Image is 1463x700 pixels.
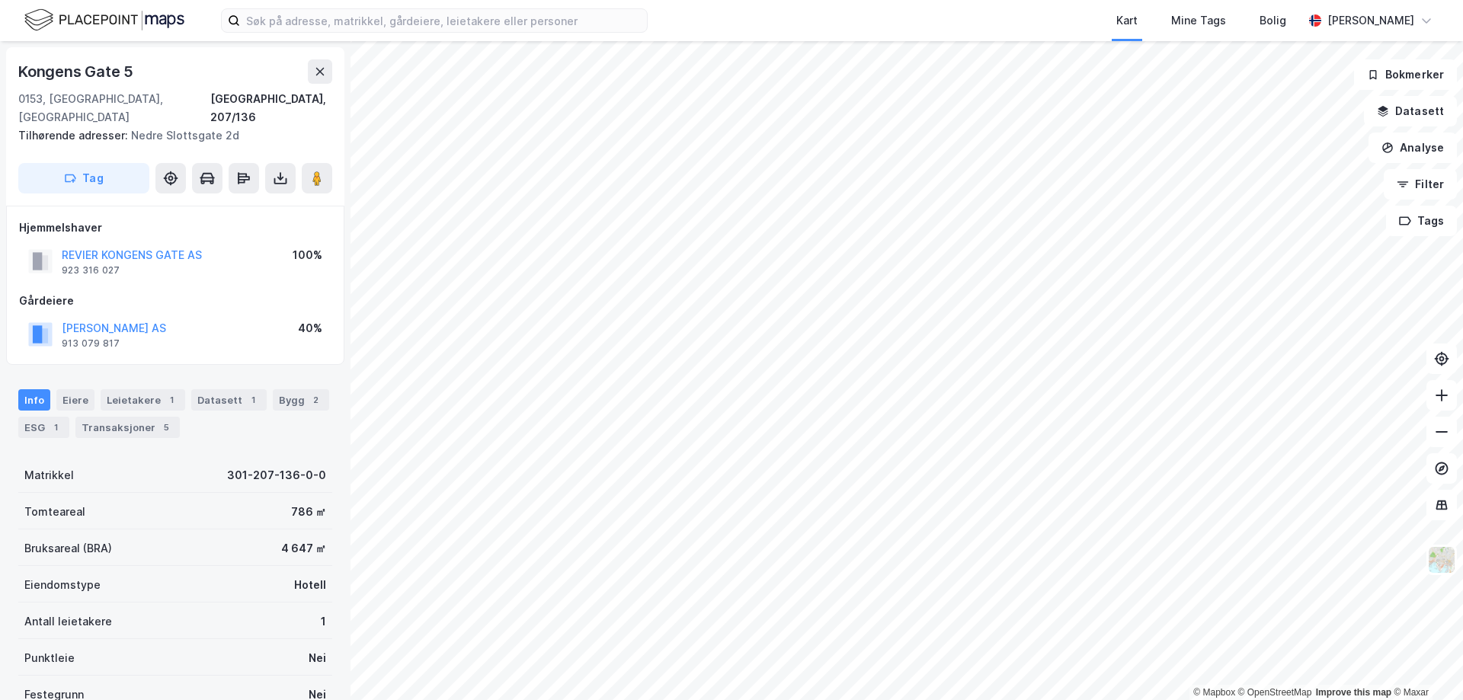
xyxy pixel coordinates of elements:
[164,392,179,408] div: 1
[48,420,63,435] div: 1
[308,392,323,408] div: 2
[1369,133,1457,163] button: Analyse
[1386,206,1457,236] button: Tags
[291,503,326,521] div: 786 ㎡
[24,612,112,631] div: Antall leietakere
[19,292,331,310] div: Gårdeiere
[24,503,85,521] div: Tomteareal
[75,417,180,438] div: Transaksjoner
[191,389,267,411] div: Datasett
[1387,627,1463,700] iframe: Chat Widget
[24,539,112,558] div: Bruksareal (BRA)
[1171,11,1226,30] div: Mine Tags
[24,466,74,484] div: Matrikkel
[210,90,332,126] div: [GEOGRAPHIC_DATA], 207/136
[281,539,326,558] div: 4 647 ㎡
[24,649,75,667] div: Punktleie
[101,389,185,411] div: Leietakere
[24,7,184,34] img: logo.f888ab2527a4732fd821a326f86c7f29.svg
[1316,687,1391,698] a: Improve this map
[309,649,326,667] div: Nei
[240,9,647,32] input: Søk på adresse, matrikkel, gårdeiere, leietakere eller personer
[18,163,149,193] button: Tag
[18,59,136,84] div: Kongens Gate 5
[273,389,329,411] div: Bygg
[1238,687,1312,698] a: OpenStreetMap
[1116,11,1138,30] div: Kart
[19,219,331,237] div: Hjemmelshaver
[56,389,94,411] div: Eiere
[1260,11,1286,30] div: Bolig
[294,576,326,594] div: Hotell
[1364,96,1457,126] button: Datasett
[24,576,101,594] div: Eiendomstype
[1354,59,1457,90] button: Bokmerker
[245,392,261,408] div: 1
[18,389,50,411] div: Info
[18,90,210,126] div: 0153, [GEOGRAPHIC_DATA], [GEOGRAPHIC_DATA]
[1384,169,1457,200] button: Filter
[293,246,322,264] div: 100%
[321,612,326,631] div: 1
[1387,627,1463,700] div: Kontrollprogram for chat
[1193,687,1235,698] a: Mapbox
[298,319,322,337] div: 40%
[18,417,69,438] div: ESG
[62,264,120,276] div: 923 316 027
[158,420,174,435] div: 5
[1427,545,1456,574] img: Z
[62,337,120,350] div: 913 079 817
[1327,11,1414,30] div: [PERSON_NAME]
[18,126,320,145] div: Nedre Slottsgate 2d
[18,129,131,142] span: Tilhørende adresser:
[227,466,326,484] div: 301-207-136-0-0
